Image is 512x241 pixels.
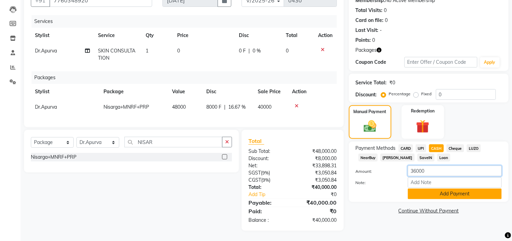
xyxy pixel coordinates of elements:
img: _cash.svg [360,119,380,134]
div: Service Total: [356,79,387,86]
div: ₹3,050.84 [293,177,342,184]
button: Add Payment [408,189,502,199]
th: Value [168,84,202,99]
label: Redemption [411,108,435,114]
div: Total Visits: [356,7,383,14]
th: Action [314,28,337,43]
input: Amount [408,166,502,176]
div: ₹0 [293,207,342,215]
div: ₹3,050.84 [293,169,342,177]
span: [PERSON_NAME] [380,154,415,161]
th: Total [282,28,314,43]
div: ₹33,898.31 [293,162,342,169]
span: Loan [437,154,450,161]
span: CGST [248,177,261,183]
th: Stylist [31,28,94,43]
th: Price [173,28,235,43]
span: Dr.Apurva [35,104,57,110]
span: 0 [286,48,289,54]
span: LUZO [467,144,481,152]
div: ₹40,000.00 [293,198,342,207]
div: Points: [356,37,371,44]
div: ( ) [243,169,293,177]
div: Packages [32,71,342,84]
span: 16.67 % [228,104,246,111]
div: ( ) [243,177,293,184]
div: Payable: [243,198,293,207]
span: | [224,104,225,111]
label: Note: [351,180,403,186]
div: Balance : [243,217,293,224]
label: Percentage [389,91,411,97]
span: NearBuy [358,154,378,161]
div: Discount: [356,91,377,98]
span: 0 % [253,47,261,55]
div: Paid: [243,207,293,215]
span: 0 F [239,47,246,55]
div: ₹8,000.00 [293,155,342,162]
span: Payment Methods [356,145,396,152]
div: Discount: [243,155,293,162]
span: Packages [356,47,377,54]
th: Service [94,28,142,43]
input: Add Note [408,177,502,188]
div: 0 [384,7,387,14]
div: Nisarga+MNRF+PRP [31,154,76,161]
div: ₹40,000.00 [293,184,342,191]
th: Stylist [31,84,99,99]
div: ₹40,000.00 [293,217,342,224]
span: SaveIN [417,154,435,161]
div: Services [32,15,342,28]
span: 1 [146,48,148,54]
div: Coupon Code [356,59,404,66]
div: Total: [243,184,293,191]
input: Enter Offer / Coupon Code [404,57,477,68]
div: 0 [373,37,375,44]
input: Search [124,137,222,147]
span: 8000 F [206,104,221,111]
span: SKIN CONSULTATION [98,48,135,61]
div: 0 [385,17,388,24]
span: Nisarga+MNRF+PRP [103,104,149,110]
label: Amount: [351,168,403,174]
button: Apply [480,57,500,68]
div: Net: [243,162,293,169]
span: 0 [177,48,180,54]
div: ₹48,000.00 [293,148,342,155]
th: Action [288,84,337,99]
label: Fixed [422,91,432,97]
span: UPI [416,144,426,152]
a: Add Tip [243,191,301,198]
span: SGST [248,170,261,176]
div: Sub Total: [243,148,293,155]
div: Card on file: [356,17,384,24]
span: CARD [399,144,413,152]
span: 48000 [172,104,186,110]
span: | [248,47,250,55]
span: 9% [262,170,269,176]
th: Package [99,84,168,99]
div: ₹0 [301,191,342,198]
div: Last Visit: [356,27,379,34]
span: 40000 [258,104,271,110]
span: Cheque [447,144,464,152]
span: 9% [263,177,269,183]
th: Disc [202,84,254,99]
a: Continue Without Payment [350,207,507,215]
th: Disc [235,28,282,43]
div: ₹0 [390,79,395,86]
th: Sale Price [254,84,288,99]
span: Total [248,137,264,145]
div: - [380,27,382,34]
span: CASH [429,144,444,152]
th: Qty [142,28,173,43]
span: Dr.Apurva [35,48,57,54]
label: Manual Payment [354,109,387,115]
img: _gift.svg [412,118,434,135]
